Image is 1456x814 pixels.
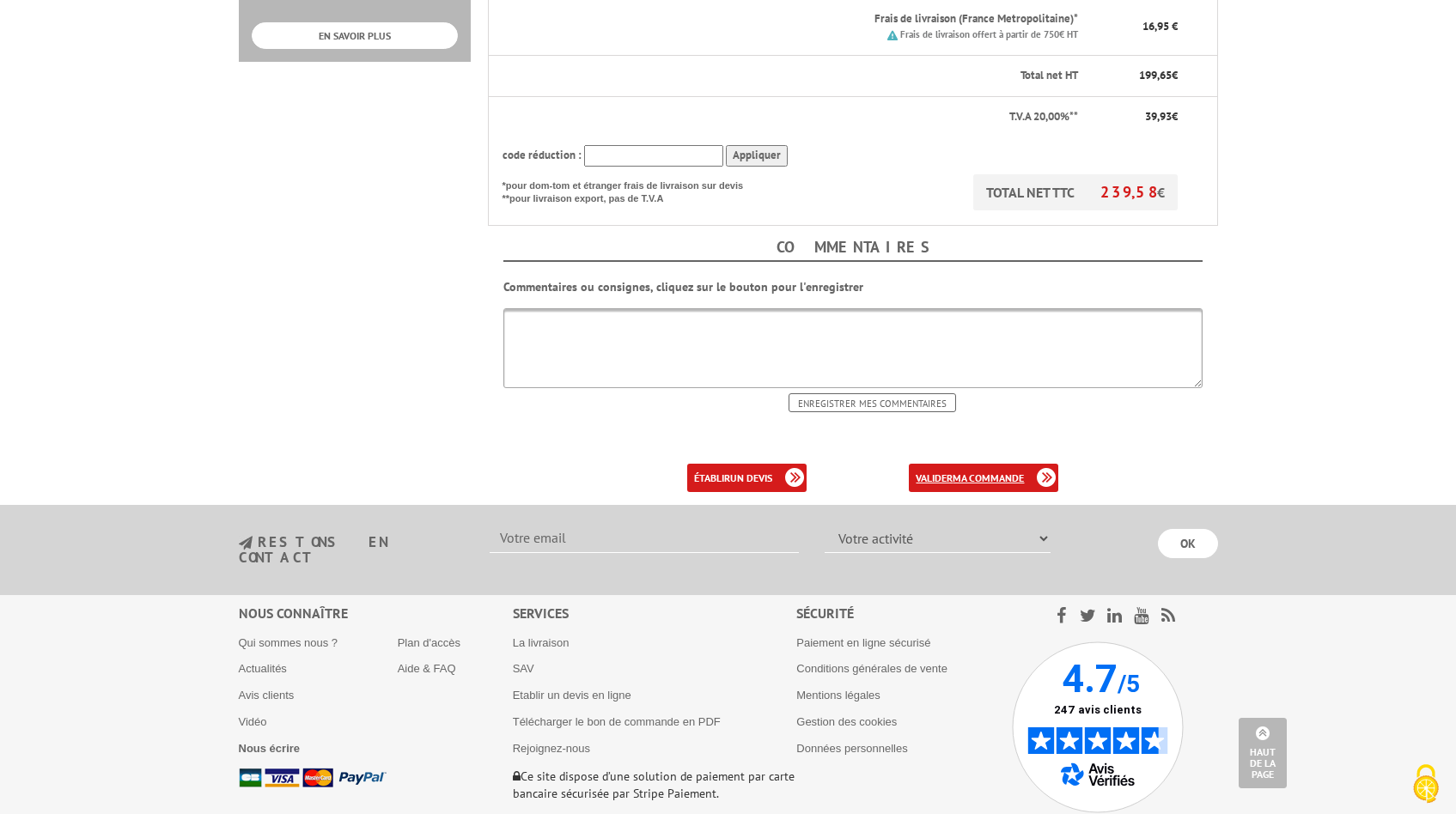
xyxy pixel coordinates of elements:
[513,604,797,623] div: Services
[513,662,534,675] a: SAV
[1145,109,1172,124] span: 39,93
[513,715,721,728] a: Télécharger le bon de commande en PDF
[503,279,863,295] b: Commentaires ou consignes, cliquez sur le bouton pour l'enregistrer
[239,715,267,728] a: Vidéo
[900,28,1078,40] small: Frais de livraison offert à partir de 750€ HT
[973,174,1178,210] p: TOTAL NET TTC €
[239,604,513,623] div: Nous connaître
[1396,756,1456,814] button: Cookies (fenêtre modale)
[398,636,460,649] a: Plan d'accès
[503,174,760,206] p: *pour dom-tom et étranger frais de livraison sur devis **pour livraison export, pas de T.V.A
[796,662,947,675] a: Conditions générales de vente
[1094,68,1178,84] p: €
[513,636,570,649] a: La livraison
[730,471,772,484] b: un devis
[953,471,1024,484] b: ma commande
[796,689,880,702] a: Mentions légales
[239,536,253,550] img: newsletter.jpg
[887,30,898,40] img: picto.png
[252,22,458,49] a: EN SAVOIR PLUS
[789,393,956,412] input: Enregistrer mes commentaires
[503,148,582,162] span: code réduction :
[687,464,807,492] a: établirun devis
[1100,182,1157,202] span: 239,58
[796,604,1012,623] div: Sécurité
[1139,68,1172,82] span: 199,65
[398,662,456,675] a: Aide & FAQ
[1012,641,1184,813] img: Avis Vérifiés - 4.7 sur 5 - 247 avis clients
[513,689,631,702] a: Etablir un devis en ligne
[726,145,788,167] input: Appliquer
[239,689,295,702] a: Avis clients
[1239,718,1287,788] a: Haut de la page
[239,742,301,755] a: Nous écrire
[796,636,930,649] a: Paiement en ligne sécurisé
[1158,529,1218,558] input: OK
[490,524,799,553] input: Votre email
[513,742,590,755] a: Rejoignez-nous
[503,68,1078,84] p: Total net HT
[239,662,287,675] a: Actualités
[1142,19,1178,33] span: 16,95 €
[909,464,1058,492] a: validerma commande
[239,535,465,565] h3: restons en contact
[239,636,338,649] a: Qui sommes nous ?
[503,234,1203,262] h4: Commentaires
[513,768,797,802] p: Ce site dispose d’une solution de paiement par carte bancaire sécurisée par Stripe Paiement.
[796,715,897,728] a: Gestion des cookies
[1404,762,1447,805] img: Cookies (fenêtre modale)
[573,11,1078,27] p: Frais de livraison (France Metropolitaine)*
[796,742,907,755] a: Données personnelles
[1094,109,1178,125] p: €
[503,109,1078,125] p: T.V.A 20,00%**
